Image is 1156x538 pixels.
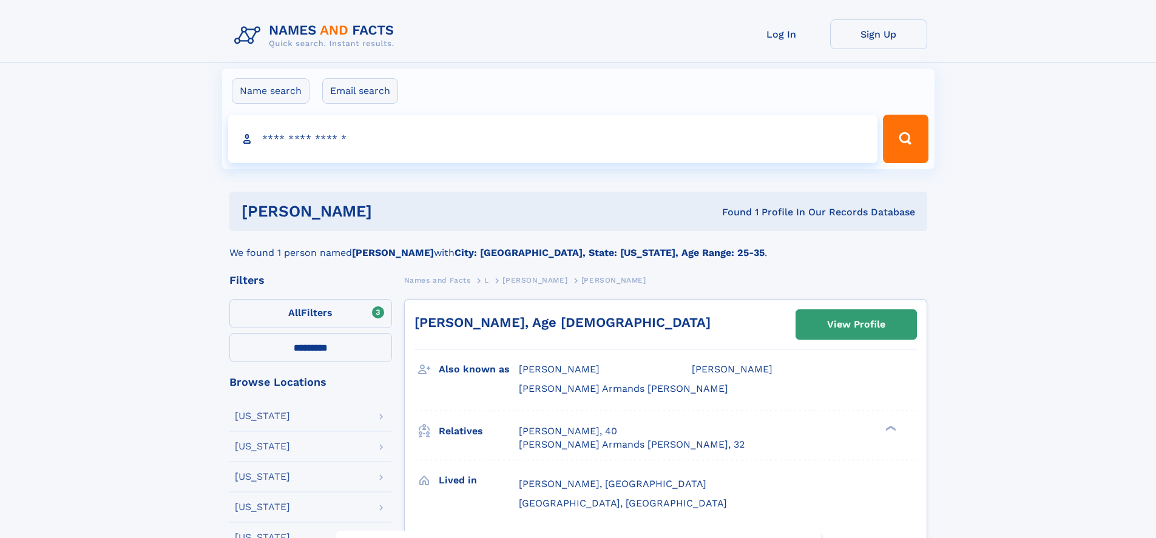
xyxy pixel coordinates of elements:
h3: Relatives [439,421,519,442]
a: L [484,272,489,287]
div: Browse Locations [229,377,392,388]
img: Logo Names and Facts [229,19,404,52]
div: [US_STATE] [235,472,290,482]
div: View Profile [827,311,885,338]
span: [GEOGRAPHIC_DATA], [GEOGRAPHIC_DATA] [519,497,727,509]
input: search input [228,115,878,163]
label: Filters [229,299,392,328]
span: [PERSON_NAME] [519,363,600,375]
div: [US_STATE] [235,411,290,421]
b: [PERSON_NAME] [352,247,434,258]
label: Name search [232,78,309,104]
div: [US_STATE] [235,502,290,512]
a: View Profile [796,310,916,339]
h1: [PERSON_NAME] [242,204,547,219]
div: Filters [229,275,392,286]
a: [PERSON_NAME] [502,272,567,287]
span: All [288,307,301,318]
span: L [484,276,489,284]
div: We found 1 person named with . [229,231,927,260]
div: Found 1 Profile In Our Records Database [547,206,915,219]
a: [PERSON_NAME], Age [DEMOGRAPHIC_DATA] [414,315,711,330]
span: [PERSON_NAME] [502,276,567,284]
span: [PERSON_NAME] [581,276,646,284]
div: [US_STATE] [235,442,290,451]
span: [PERSON_NAME] [692,363,772,375]
a: Log In [733,19,830,49]
span: [PERSON_NAME] Armands [PERSON_NAME] [519,383,728,394]
b: City: [GEOGRAPHIC_DATA], State: [US_STATE], Age Range: 25-35 [455,247,765,258]
a: Names and Facts [404,272,471,287]
h3: Also known as [439,359,519,380]
label: Email search [322,78,398,104]
a: [PERSON_NAME], 40 [519,425,617,438]
a: [PERSON_NAME] Armands [PERSON_NAME], 32 [519,438,745,451]
h3: Lived in [439,470,519,491]
div: ❯ [882,424,897,432]
a: Sign Up [830,19,927,49]
span: [PERSON_NAME], [GEOGRAPHIC_DATA] [519,478,706,489]
button: Search Button [883,115,928,163]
